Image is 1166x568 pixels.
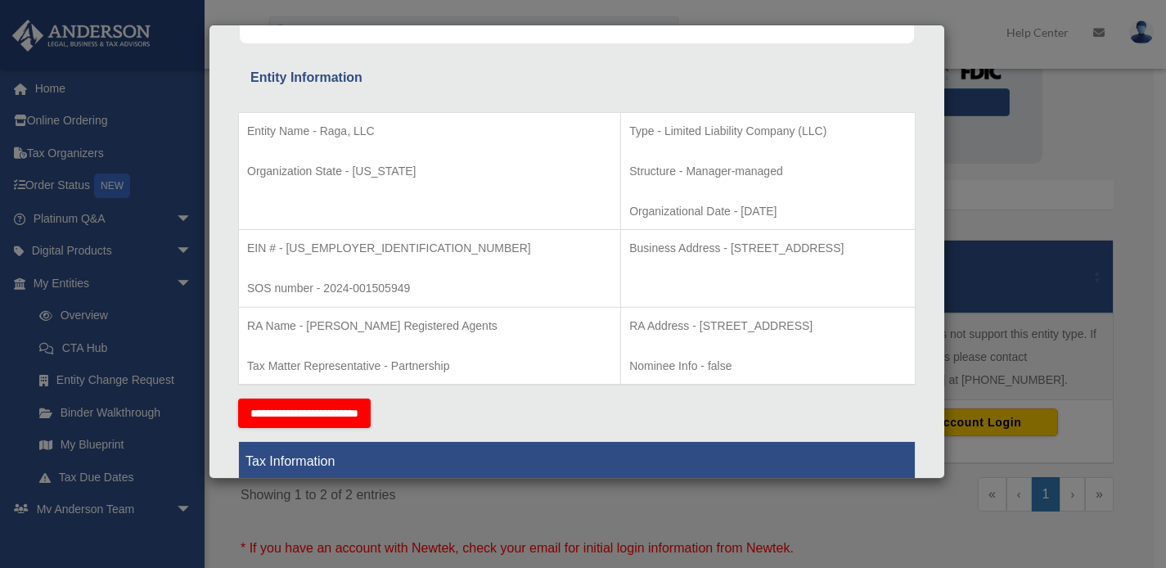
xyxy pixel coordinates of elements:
p: RA Address - [STREET_ADDRESS] [629,316,907,336]
p: Organizational Date - [DATE] [629,201,907,222]
p: Type - Limited Liability Company (LLC) [629,121,907,142]
p: Structure - Manager-managed [629,161,907,182]
p: EIN # - [US_EMPLOYER_IDENTIFICATION_NUMBER] [247,238,612,259]
th: Tax Information [239,442,916,482]
p: Tax Matter Representative - Partnership [247,356,612,376]
p: SOS number - 2024-001505949 [247,278,612,299]
p: RA Name - [PERSON_NAME] Registered Agents [247,316,612,336]
div: Entity Information [250,66,903,89]
p: Entity Name - Raga, LLC [247,121,612,142]
p: Nominee Info - false [629,356,907,376]
p: Business Address - [STREET_ADDRESS] [629,238,907,259]
p: Organization State - [US_STATE] [247,161,612,182]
